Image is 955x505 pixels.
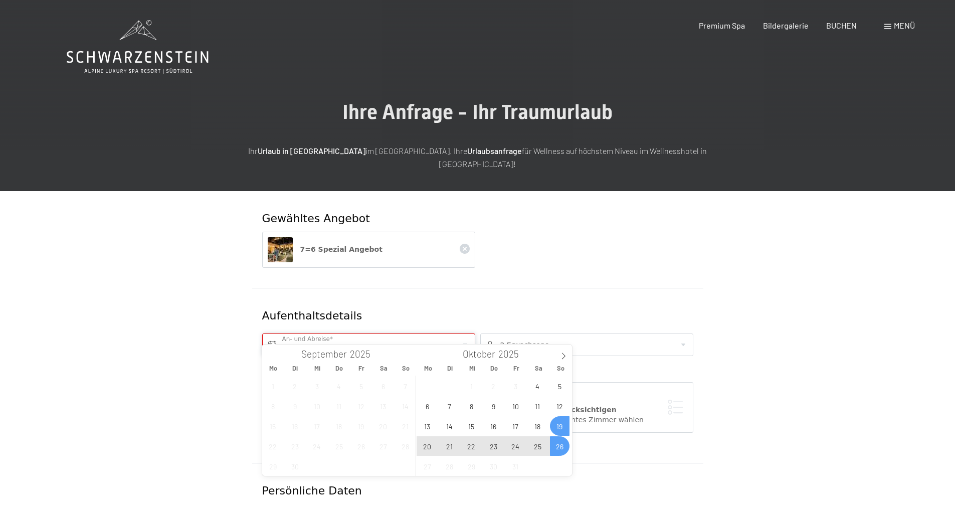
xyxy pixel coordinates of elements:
span: Oktober 13, 2025 [418,416,437,436]
span: September 24, 2025 [307,436,327,456]
div: Zimmerwunsch berücksichtigen [491,405,683,415]
span: 7=6 Spezial Angebot [300,245,383,253]
span: September 16, 2025 [285,416,305,436]
span: Mo [262,365,284,372]
span: September 20, 2025 [373,416,393,436]
span: Oktober 5, 2025 [550,376,569,396]
a: Premium Spa [699,21,745,30]
span: September 5, 2025 [351,376,371,396]
div: Persönliche Daten [262,483,693,499]
span: September 15, 2025 [263,416,283,436]
span: Mi [306,365,328,372]
span: September 4, 2025 [329,376,349,396]
span: Menü [894,21,915,30]
span: September 18, 2025 [329,416,349,436]
span: September 17, 2025 [307,416,327,436]
span: Oktober 15, 2025 [462,416,481,436]
span: So [549,365,571,372]
strong: Urlaubsanfrage [467,146,522,155]
div: Aufenthaltsdetails [262,308,621,324]
span: September 21, 2025 [396,416,415,436]
span: September 2, 2025 [285,376,305,396]
div: Ich möchte ein bestimmtes Zimmer wählen [491,415,683,425]
span: September 23, 2025 [285,436,305,456]
span: September 8, 2025 [263,396,283,416]
span: Do [328,365,350,372]
span: Oktober 26, 2025 [550,436,569,456]
span: September 6, 2025 [373,376,393,396]
span: September 19, 2025 [351,416,371,436]
div: Gewähltes Angebot [262,211,693,227]
span: Oktober 30, 2025 [484,456,503,476]
span: Sa [527,365,549,372]
span: Oktober 28, 2025 [440,456,459,476]
span: September 22, 2025 [263,436,283,456]
span: September 12, 2025 [351,396,371,416]
span: September 7, 2025 [396,376,415,396]
span: Oktober [463,350,495,359]
span: Oktober 22, 2025 [462,436,481,456]
span: Mi [461,365,483,372]
span: Oktober 23, 2025 [484,436,503,456]
span: Fr [505,365,527,372]
span: September 10, 2025 [307,396,327,416]
img: 7=6 Spezial Angebot [268,237,293,262]
a: Bildergalerie [763,21,809,30]
span: Oktober 25, 2025 [528,436,547,456]
span: September 13, 2025 [373,396,393,416]
strong: Urlaub in [GEOGRAPHIC_DATA] [258,146,365,155]
span: Oktober 16, 2025 [484,416,503,436]
span: Oktober 9, 2025 [484,396,503,416]
a: BUCHEN [826,21,857,30]
span: Oktober 31, 2025 [506,456,525,476]
span: September 3, 2025 [307,376,327,396]
span: Di [284,365,306,372]
span: Oktober 6, 2025 [418,396,437,416]
input: Year [347,348,380,360]
span: Oktober 19, 2025 [550,416,569,436]
span: Oktober 27, 2025 [418,456,437,476]
span: September 1, 2025 [263,376,283,396]
span: Oktober 1, 2025 [462,376,481,396]
span: September 27, 2025 [373,436,393,456]
span: September 26, 2025 [351,436,371,456]
span: September 9, 2025 [285,396,305,416]
span: Di [439,365,461,372]
span: Oktober 12, 2025 [550,396,569,416]
span: Oktober 18, 2025 [528,416,547,436]
span: September 30, 2025 [285,456,305,476]
span: So [395,365,417,372]
span: Oktober 7, 2025 [440,396,459,416]
span: Oktober 2, 2025 [484,376,503,396]
span: Oktober 3, 2025 [506,376,525,396]
span: Oktober 4, 2025 [528,376,547,396]
span: Oktober 29, 2025 [462,456,481,476]
span: Mo [417,365,439,372]
span: Oktober 20, 2025 [418,436,437,456]
span: Oktober 17, 2025 [506,416,525,436]
span: September 25, 2025 [329,436,349,456]
p: Ihr im [GEOGRAPHIC_DATA]. Ihre für Wellness auf höchstem Niveau im Wellnesshotel in [GEOGRAPHIC_D... [227,144,728,170]
span: September [301,350,347,359]
span: Oktober 8, 2025 [462,396,481,416]
span: Oktober 11, 2025 [528,396,547,416]
span: Oktober 24, 2025 [506,436,525,456]
span: Oktober 14, 2025 [440,416,459,436]
span: September 29, 2025 [263,456,283,476]
span: Oktober 21, 2025 [440,436,459,456]
input: Year [495,348,528,360]
span: Ihre Anfrage - Ihr Traumurlaub [342,100,613,124]
span: September 14, 2025 [396,396,415,416]
span: September 11, 2025 [329,396,349,416]
span: September 28, 2025 [396,436,415,456]
span: Fr [350,365,372,372]
span: Sa [372,365,395,372]
span: Do [483,365,505,372]
span: Oktober 10, 2025 [506,396,525,416]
